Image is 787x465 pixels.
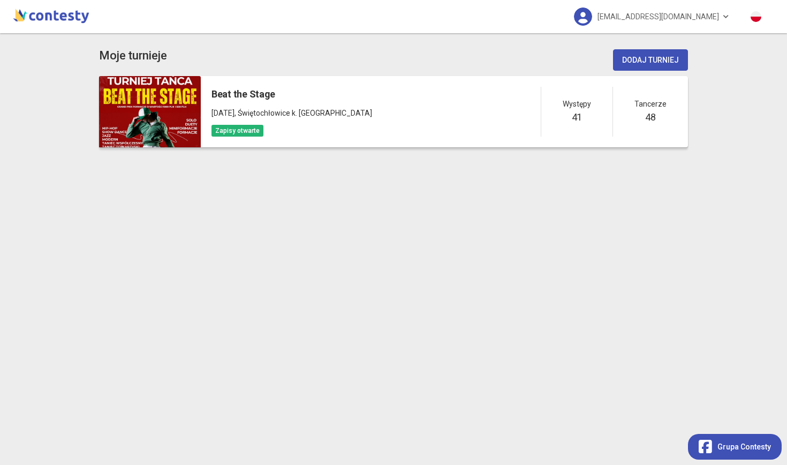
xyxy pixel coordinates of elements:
[563,98,591,110] span: Występy
[234,109,372,117] span: , Świętochłowice k. [GEOGRAPHIC_DATA]
[211,87,372,102] h5: Beat the Stage
[99,47,167,65] app-title: competition-list.title
[613,49,688,71] button: Dodaj turniej
[717,441,771,453] span: Grupa Contesty
[645,110,655,125] h5: 48
[634,98,667,110] span: Tancerze
[597,5,719,28] span: [EMAIL_ADDRESS][DOMAIN_NAME]
[99,47,167,65] h3: Moje turnieje
[572,110,582,125] h5: 41
[211,109,234,117] span: [DATE]
[211,125,263,137] span: Zapisy otwarte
